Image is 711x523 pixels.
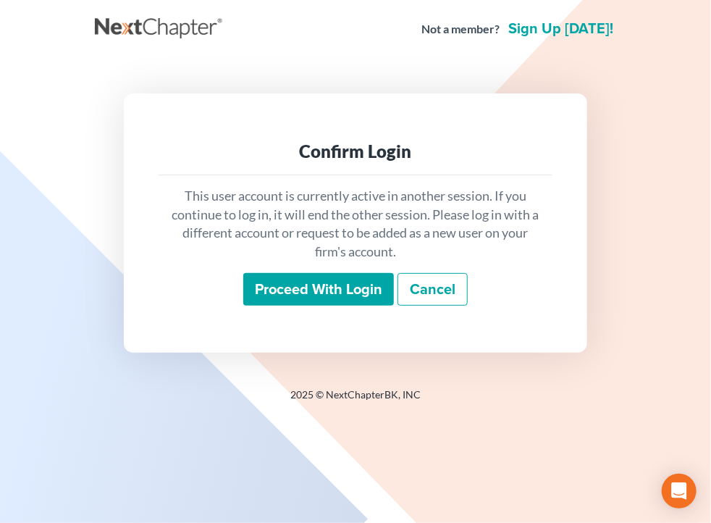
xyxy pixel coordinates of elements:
div: Open Intercom Messenger [662,474,697,509]
div: Confirm Login [170,140,541,163]
strong: Not a member? [421,21,500,38]
p: This user account is currently active in another session. If you continue to log in, it will end ... [170,187,541,261]
a: Cancel [397,273,468,306]
input: Proceed with login [243,273,394,306]
div: 2025 © NextChapterBK, INC [95,388,616,414]
a: Sign up [DATE]! [505,22,616,36]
